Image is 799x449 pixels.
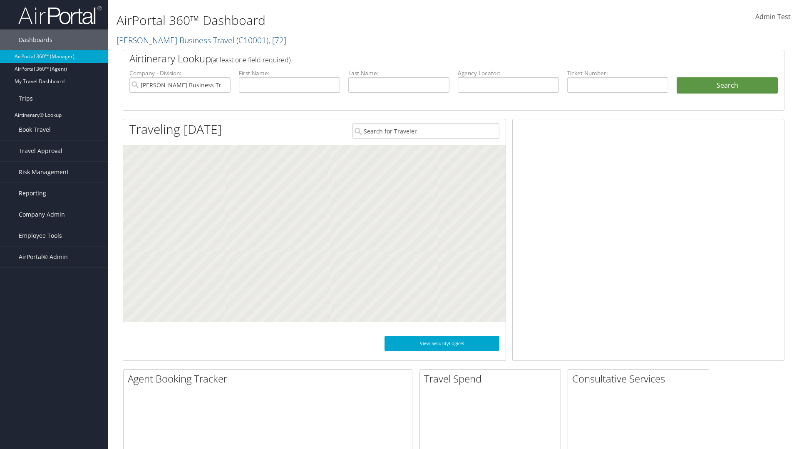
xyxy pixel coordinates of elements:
[18,5,102,25] img: airportal-logo.png
[19,225,62,246] span: Employee Tools
[424,372,561,386] h2: Travel Spend
[677,77,778,94] button: Search
[19,30,52,50] span: Dashboards
[211,55,290,64] span: (at least one field required)
[755,12,791,21] span: Admin Test
[129,52,723,66] h2: Airtinerary Lookup
[117,12,566,29] h1: AirPortal 360™ Dashboard
[236,35,268,46] span: ( C10001 )
[19,183,46,204] span: Reporting
[19,247,68,267] span: AirPortal® Admin
[348,69,449,77] label: Last Name:
[755,4,791,30] a: Admin Test
[117,35,286,46] a: [PERSON_NAME] Business Travel
[567,69,668,77] label: Ticket Number:
[19,119,51,140] span: Book Travel
[129,69,231,77] label: Company - Division:
[19,88,33,109] span: Trips
[19,162,69,183] span: Risk Management
[128,372,412,386] h2: Agent Booking Tracker
[19,141,62,161] span: Travel Approval
[385,336,499,351] a: View SecurityLogic®
[268,35,286,46] span: , [ 72 ]
[129,121,222,138] h1: Traveling [DATE]
[239,69,340,77] label: First Name:
[572,372,709,386] h2: Consultative Services
[458,69,559,77] label: Agency Locator:
[19,204,65,225] span: Company Admin
[352,123,499,139] input: Search for Traveler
